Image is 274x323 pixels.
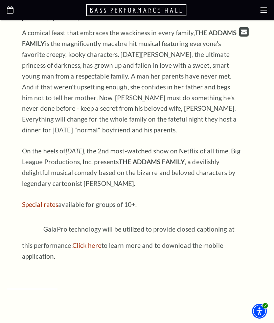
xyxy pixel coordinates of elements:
p: On the heels of , the 2nd most-watched show on Netflix of all time, Big League Productions, Inc. ... [22,146,242,189]
a: Special rates [22,200,58,208]
p: A comical feast that embraces the wackiness in every family, is the magnificently macabre hit mus... [22,27,242,136]
a: Open this option - open in a new tab [239,27,249,37]
a: Open this option [7,6,14,14]
a: Open this option [86,3,188,17]
strong: THE ADDAMS FAMILY [22,29,236,47]
p: available for groups of 10+. [22,199,242,210]
a: Click here to learn more and to download the mobile application - open in a new tab [72,241,101,249]
strong: THE ADDAMS FAMILY [119,158,185,166]
em: [DATE] [66,147,84,155]
div: Accessibility Menu [252,304,267,319]
img: Accessibility menu is on [262,302,268,309]
p: GalaPro technology will be utilized to provide closed captioning at this performance. to learn mo... [22,220,242,262]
